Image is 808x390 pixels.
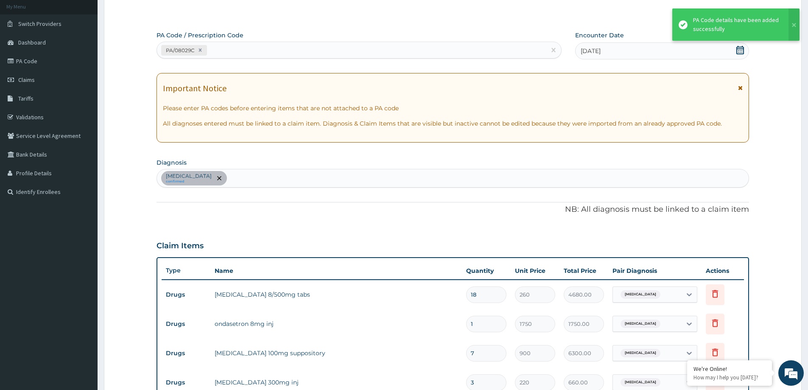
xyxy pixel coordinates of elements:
p: Please enter PA codes before entering items that are not attached to a PA code [163,104,743,112]
span: Claims [18,76,35,84]
div: Chat with us now [44,48,143,59]
span: [MEDICAL_DATA] [621,378,660,387]
h3: Claim Items [157,241,204,251]
textarea: Type your message and hit 'Enter' [4,232,162,261]
span: [MEDICAL_DATA] [621,349,660,357]
td: [MEDICAL_DATA] 8/500mg tabs [210,286,462,303]
div: Minimize live chat window [139,4,159,25]
label: Diagnosis [157,158,187,167]
span: Switch Providers [18,20,62,28]
div: PA Code details have been added successfully [693,16,780,34]
td: ondasetron 8mg inj [210,315,462,332]
span: remove selection option [215,174,223,182]
p: NB: All diagnosis must be linked to a claim item [157,204,749,215]
p: [MEDICAL_DATA] [166,173,212,180]
th: Unit Price [511,262,559,279]
td: Drugs [162,287,210,303]
td: [MEDICAL_DATA] 100mg suppository [210,345,462,362]
td: Drugs [162,345,210,361]
label: PA Code / Prescription Code [157,31,243,39]
img: d_794563401_company_1708531726252_794563401 [16,42,34,64]
th: Type [162,263,210,278]
th: Total Price [559,262,608,279]
th: Actions [702,262,744,279]
th: Quantity [462,262,511,279]
span: Tariffs [18,95,34,102]
p: How may I help you today? [693,374,766,381]
p: Step 2 of 2 [157,8,749,17]
label: Encounter Date [575,31,624,39]
div: PA/08029C [163,45,196,55]
span: Dashboard [18,39,46,46]
small: confirmed [166,180,212,184]
span: [MEDICAL_DATA] [621,290,660,299]
th: Name [210,262,462,279]
div: We're Online! [693,365,766,373]
span: [MEDICAL_DATA] [621,320,660,328]
th: Pair Diagnosis [608,262,702,279]
span: We're online! [49,107,117,193]
span: [DATE] [581,47,601,55]
h1: Important Notice [163,84,226,93]
td: Drugs [162,316,210,332]
p: All diagnoses entered must be linked to a claim item. Diagnosis & Claim Items that are visible bu... [163,119,743,128]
